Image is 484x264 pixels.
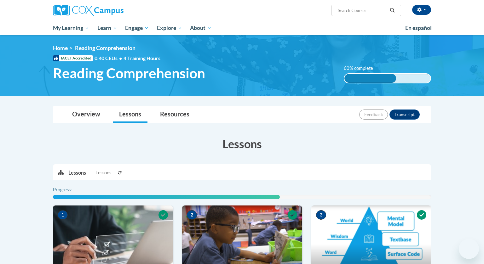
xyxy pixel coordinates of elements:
[359,110,388,120] button: Feedback
[95,55,124,62] span: 0.40 CEUs
[75,45,135,51] span: Reading Comprehension
[337,7,388,14] input: Search Courses
[344,65,380,72] label: 60% complete
[125,24,149,32] span: Engage
[95,169,111,176] span: Lessons
[154,106,196,123] a: Resources
[68,169,86,176] p: Lessons
[53,5,124,16] img: Cox Campus
[190,24,211,32] span: About
[124,55,160,61] span: 4 Training Hours
[93,21,121,35] a: Learn
[53,45,68,51] a: Home
[389,110,420,120] button: Transcript
[157,24,182,32] span: Explore
[405,25,432,31] span: En español
[113,106,147,123] a: Lessons
[53,136,431,152] h3: Lessons
[316,210,326,220] span: 3
[58,210,68,220] span: 1
[97,24,117,32] span: Learn
[344,74,396,83] div: 60% complete
[412,5,431,15] button: Account Settings
[119,55,122,61] span: •
[53,65,205,81] span: Reading Comprehension
[187,210,197,220] span: 2
[53,186,89,193] label: Progress:
[43,21,441,35] div: Main menu
[53,5,173,16] a: Cox Campus
[388,7,397,14] button: Search
[49,21,93,35] a: My Learning
[459,239,479,259] iframe: Button to launch messaging window
[66,106,107,123] a: Overview
[53,24,89,32] span: My Learning
[53,55,93,61] span: IACET Accredited
[153,21,186,35] a: Explore
[401,21,436,35] a: En español
[121,21,153,35] a: Engage
[186,21,216,35] a: About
